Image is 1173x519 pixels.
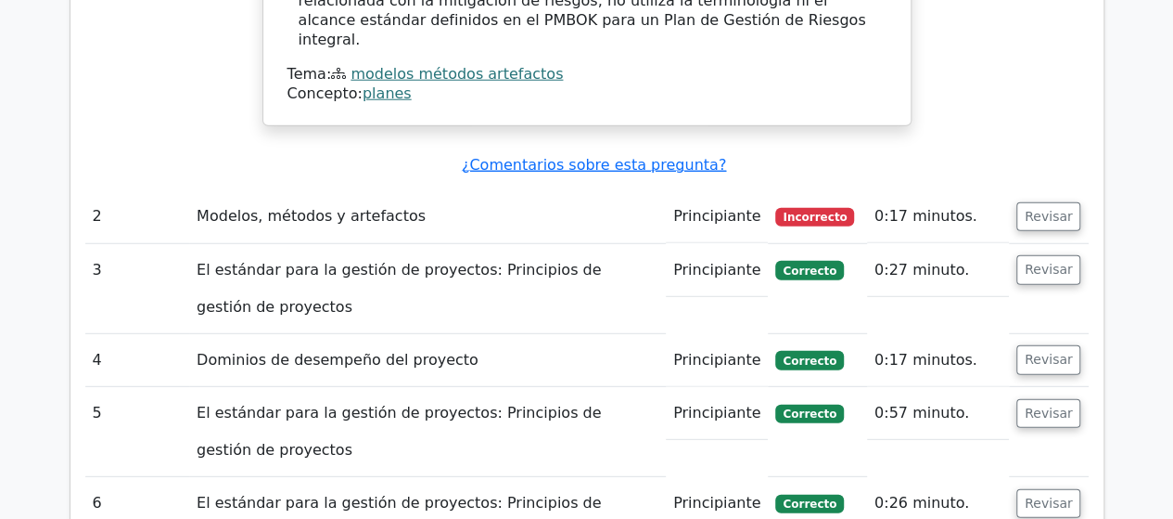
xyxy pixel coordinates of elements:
[874,494,969,512] font: 0:26 minuto.
[783,211,847,224] font: Incorrecto
[874,351,977,369] font: 0:17 minutos.
[1025,263,1073,278] font: Revisar
[673,494,760,512] font: Principiante
[1016,399,1081,429] button: Revisar
[1025,353,1073,368] font: Revisar
[1025,406,1073,421] font: Revisar
[363,84,412,102] a: planes
[673,351,760,369] font: Principiante
[673,404,760,422] font: Principiante
[783,265,836,278] font: Correcto
[462,156,726,174] a: ¿Comentarios sobre esta pregunta?
[1016,255,1081,285] button: Revisar
[1016,489,1081,519] button: Revisar
[874,207,977,225] font: 0:17 minutos.
[673,207,760,225] font: Principiante
[783,355,836,368] font: Correcto
[1025,209,1073,224] font: Revisar
[783,498,836,511] font: Correcto
[874,261,969,279] font: 0:27 minuto.
[287,65,332,83] font: Tema:
[783,408,836,421] font: Correcto
[93,207,102,225] font: 2
[197,261,601,316] font: El estándar para la gestión de proyectos: Principios de gestión de proyectos
[197,404,601,459] font: El estándar para la gestión de proyectos: Principios de gestión de proyectos
[1016,202,1081,232] button: Revisar
[673,261,760,279] font: Principiante
[874,404,969,422] font: 0:57 minuto.
[93,261,102,279] font: 3
[1025,496,1073,511] font: Revisar
[93,351,102,369] font: 4
[197,207,426,225] font: Modelos, métodos y artefactos
[287,84,363,102] font: Concepto:
[93,404,102,422] font: 5
[197,351,478,369] font: Dominios de desempeño del proyecto
[351,65,563,83] a: modelos métodos artefactos
[1016,345,1081,375] button: Revisar
[93,494,102,512] font: 6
